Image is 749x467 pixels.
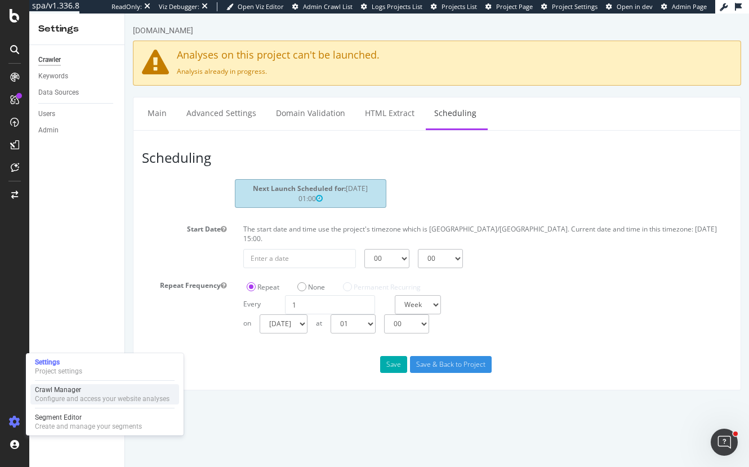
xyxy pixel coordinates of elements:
[485,2,533,11] a: Project Page
[17,53,607,63] p: Analysis already in progress.
[231,84,298,115] a: HTML Extract
[238,2,284,11] span: Open Viz Editor
[541,2,598,11] a: Project Settings
[303,2,353,11] span: Admin Crawl List
[361,2,422,11] a: Logs Projects List
[552,2,598,11] span: Project Settings
[672,2,707,11] span: Admin Page
[112,2,142,11] div: ReadOnly:
[8,11,68,23] div: [DOMAIN_NAME]
[35,358,82,367] div: Settings
[215,263,299,282] div: Option available for Enterprise plan.
[35,413,142,422] div: Segment Editor
[30,384,179,404] a: Crawl ManagerConfigure and access your website analyses
[96,267,101,277] button: Repeat Frequency
[38,108,117,120] a: Users
[35,394,170,403] div: Configure and access your website analyses
[38,87,117,99] a: Data Sources
[38,54,61,66] div: Crawler
[372,2,422,11] span: Logs Projects List
[617,2,653,11] span: Open in dev
[118,235,231,255] input: Enter a date
[191,301,197,314] p: at
[11,137,112,152] h3: Scheduling
[38,108,55,120] div: Users
[128,170,221,180] strong: Next Launch Scheduled for:
[226,2,284,11] a: Open Viz Editor
[35,385,170,394] div: Crawl Manager
[38,124,117,136] a: Admin
[8,263,110,277] label: Repeat Frequency
[285,343,367,359] input: Save & Back to Project
[442,2,477,11] span: Projects List
[301,84,360,115] a: Scheduling
[173,170,243,189] span: [DATE] 01:00
[711,429,738,456] iframe: Intercom live chat
[606,2,653,11] a: Open in dev
[118,301,126,314] p: on
[96,211,101,220] button: Start Date
[496,2,533,11] span: Project Page
[118,282,136,295] p: Every
[218,269,296,278] label: Permanent Recurring
[38,54,117,66] a: Crawler
[30,412,179,432] a: Segment EditorCreate and manage your segments
[159,2,199,11] div: Viz Debugger:
[8,207,110,220] label: Start Date
[38,87,79,99] div: Data Sources
[14,84,50,115] a: Main
[122,269,154,278] label: Repeat
[30,357,179,377] a: SettingsProject settings
[292,2,353,11] a: Admin Crawl List
[17,36,607,47] h4: Analyses on this project can't be launched.
[142,84,229,115] a: Domain Validation
[172,269,200,278] label: None
[38,70,117,82] a: Keywords
[431,2,477,11] a: Projects List
[38,23,115,35] div: Settings
[38,124,59,136] div: Admin
[38,70,68,82] div: Keywords
[53,84,140,115] a: Advanced Settings
[118,211,607,230] p: The start date and time use the project's timezone which is [GEOGRAPHIC_DATA]/[GEOGRAPHIC_DATA]. ...
[661,2,707,11] a: Admin Page
[35,422,142,431] div: Create and manage your segments
[255,343,282,359] button: Save
[35,367,82,376] div: Project settings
